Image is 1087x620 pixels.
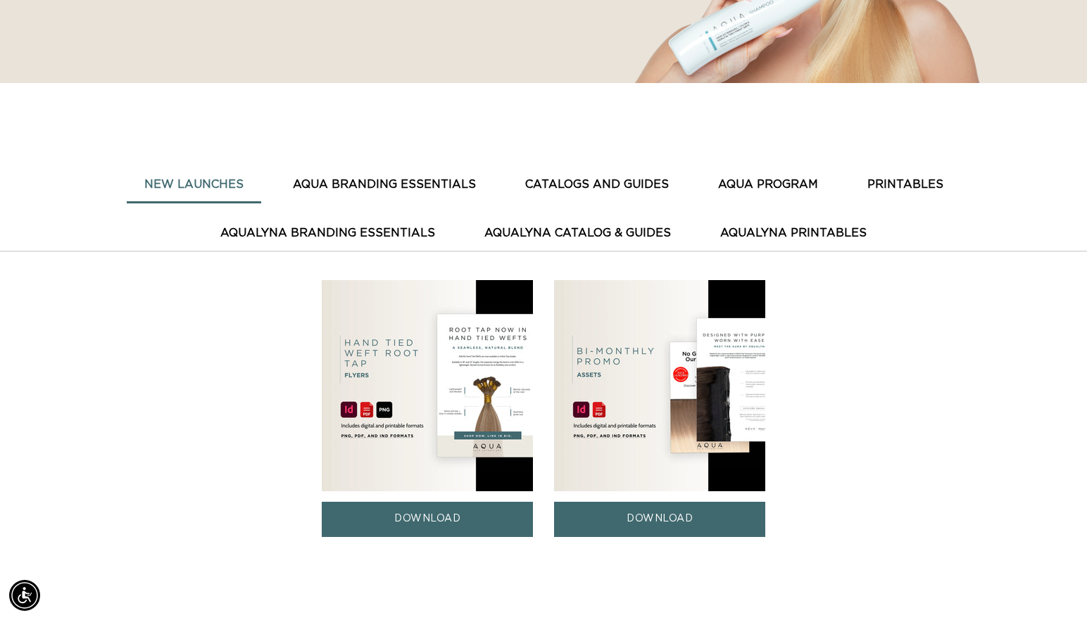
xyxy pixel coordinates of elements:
[275,167,494,202] button: AQUA BRANDING ESSENTIALS
[554,502,765,536] a: DOWNLOAD
[508,167,686,202] button: CATALOGS AND GUIDES
[9,580,40,611] div: Accessibility Menu
[467,216,689,251] button: AquaLyna Catalog & Guides
[700,167,836,202] button: AQUA PROGRAM
[127,167,261,202] button: New Launches
[850,167,961,202] button: PRINTABLES
[203,216,453,251] button: AquaLyna Branding Essentials
[1017,552,1087,620] iframe: Chat Widget
[322,502,533,536] a: DOWNLOAD
[703,216,884,251] button: AquaLyna Printables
